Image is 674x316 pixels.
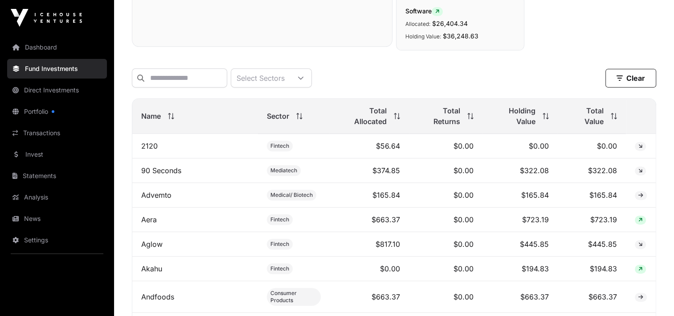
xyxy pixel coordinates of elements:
[141,264,162,273] a: Akahu
[482,232,558,257] td: $445.85
[231,69,290,87] div: Select Sectors
[330,183,409,208] td: $165.84
[7,145,107,164] a: Invest
[558,281,626,313] td: $663.37
[405,7,443,15] span: Software
[270,142,289,150] span: Fintech
[7,102,107,121] a: Portfolio
[330,281,409,313] td: $663.37
[432,20,468,27] span: $26,404.34
[267,111,289,121] span: Sector
[409,281,482,313] td: $0.00
[482,158,558,183] td: $322.08
[409,158,482,183] td: $0.00
[270,290,317,304] span: Consumer Products
[7,59,107,79] a: Fund Investments
[7,230,107,250] a: Settings
[7,80,107,100] a: Direct Investments
[7,166,107,186] a: Statements
[567,105,604,127] span: Total Value
[330,232,409,257] td: $817.10
[558,158,626,183] td: $322.08
[409,232,482,257] td: $0.00
[558,183,626,208] td: $165.84
[270,167,297,174] span: Mediatech
[7,37,107,57] a: Dashboard
[409,183,482,208] td: $0.00
[141,191,172,200] a: Advemto
[443,32,478,40] span: $36,248.63
[409,208,482,232] td: $0.00
[141,215,157,224] a: Aera
[418,105,460,127] span: Total Returns
[330,158,409,183] td: $374.85
[270,241,289,248] span: Fintech
[141,292,174,301] a: Andfoods
[558,134,626,158] td: $0.00
[405,21,430,27] span: Allocated:
[270,265,289,272] span: Fintech
[330,208,409,232] td: $663.37
[491,105,535,127] span: Holding Value
[482,134,558,158] td: $0.00
[270,216,289,223] span: Fintech
[141,141,158,150] a: 2120
[11,9,82,27] img: Icehouse Ventures Logo
[482,183,558,208] td: $165.84
[7,123,107,143] a: Transactions
[141,166,181,175] a: 90 Seconds
[7,209,107,229] a: News
[558,208,626,232] td: $723.19
[482,257,558,281] td: $194.83
[141,240,163,249] a: Aglow
[558,257,626,281] td: $194.83
[605,69,656,87] button: Clear
[339,105,387,127] span: Total Allocated
[629,273,674,316] iframe: Chat Widget
[330,134,409,158] td: $56.64
[409,257,482,281] td: $0.00
[7,187,107,207] a: Analysis
[405,33,441,40] span: Holding Value:
[330,257,409,281] td: $0.00
[482,208,558,232] td: $723.19
[270,191,313,199] span: Medical/ Biotech
[409,134,482,158] td: $0.00
[482,281,558,313] td: $663.37
[141,111,161,121] span: Name
[558,232,626,257] td: $445.85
